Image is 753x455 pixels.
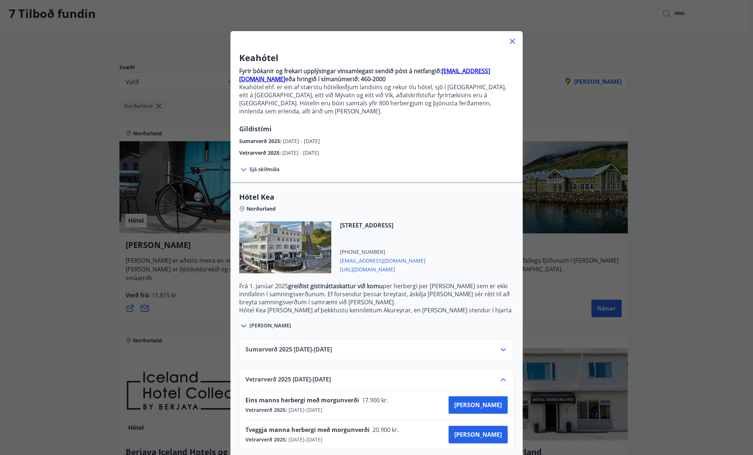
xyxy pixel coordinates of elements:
span: [EMAIL_ADDRESS][DOMAIN_NAME] [340,256,425,264]
span: [PERSON_NAME] [454,401,502,409]
span: Gildistími [239,124,272,133]
span: Vetrarverð 2025 : [239,149,282,156]
span: [DATE] - [DATE] [282,149,319,156]
span: 20.900 kr. [370,426,401,434]
span: [PERSON_NAME] [249,322,291,329]
span: Tveggja manna herbergi með morgunverði [245,426,370,434]
span: Vetrarverð 2025 : [245,436,287,443]
p: Keahótel ehf. er ein af stærstu hótelkeðjum landsins og rekur tíu hótel, sjö í [GEOGRAPHIC_DATA],... [239,83,514,115]
span: 17.900 kr. [359,396,390,404]
span: [DATE] - [DATE] [287,406,322,414]
span: [DATE] - [DATE] [283,138,320,144]
strong: Fyrir bókanir og frekari upplýsingar vinsamlegast sendið póst á netfangið: [239,67,442,75]
span: [PERSON_NAME] [454,430,502,439]
span: [URL][DOMAIN_NAME] [340,264,425,273]
span: Vetrarverð 2025 [DATE] - [DATE] [245,375,331,384]
span: Vetrarverð 2025 : [245,406,287,414]
span: [PHONE_NUMBER] [340,248,425,256]
strong: eða hringið í símanúmerið: 460-2000 [285,75,386,83]
span: Sumarverð 2025 : [239,138,283,144]
span: Sumarverð 2025 [DATE] - [DATE] [245,345,332,354]
span: Sjá skilmála [249,166,279,173]
span: Hótel Kea [239,192,514,202]
p: Hótel Kea [PERSON_NAME] af þekktustu kennileitum Akureyrar, en [PERSON_NAME] stendur í hjarta mið... [239,306,514,338]
span: [STREET_ADDRESS] [340,221,425,229]
span: Norðurland [246,205,276,213]
span: Eins manns herbergi með morgunverði [245,396,359,404]
p: Frá 1. janúar 2025 per herbergi per [PERSON_NAME] sem er ekki innifalinn í samningsverðunum. Ef f... [239,282,514,306]
span: [DATE] - [DATE] [287,436,322,443]
h3: Keahótel [239,52,514,64]
button: [PERSON_NAME] [448,426,508,443]
button: [PERSON_NAME] [448,396,508,414]
a: [EMAIL_ADDRESS][DOMAIN_NAME] [239,67,490,83]
strong: greiðist gistináttaskattur við komu [288,282,383,290]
